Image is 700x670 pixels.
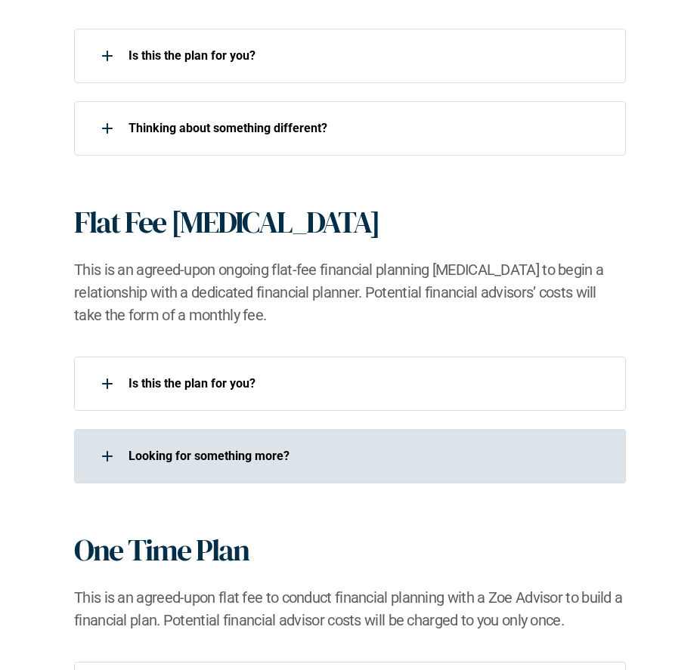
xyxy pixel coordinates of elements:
[129,121,608,135] p: ​Thinking about something different?​
[74,204,379,240] h1: Flat Fee [MEDICAL_DATA]
[74,586,626,631] h2: This is an agreed-upon flat fee to conduct financial planning with a Zoe Advisor to build a finan...
[74,258,626,326] h2: This is an agreed-upon ongoing flat-fee financial planning [MEDICAL_DATA] to begin a relationship...
[129,376,608,391] p: Is this the plan for you?​
[129,449,608,463] p: Looking for something more?​
[74,532,249,568] h1: One Time Plan
[129,48,608,63] p: Is this the plan for you?​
